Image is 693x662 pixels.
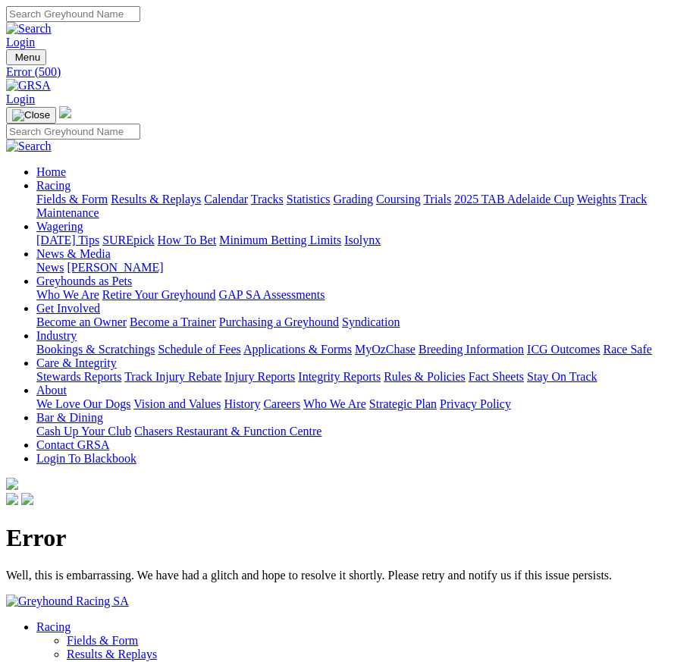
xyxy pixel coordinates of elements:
div: Racing [36,193,687,220]
a: Fields & Form [67,634,138,647]
a: Strategic Plan [369,397,437,410]
a: Applications & Forms [243,343,352,356]
a: Bookings & Scratchings [36,343,155,356]
a: Login [6,93,35,105]
a: Login [6,36,35,49]
a: Results & Replays [111,193,201,206]
p: Well, this is embarrassing. We have had a glitch and hope to resolve it shortly. Please retry and... [6,569,687,582]
a: Racing [36,620,71,633]
div: Wagering [36,234,687,247]
a: MyOzChase [355,343,415,356]
input: Search [6,6,140,22]
a: Fields & Form [36,193,108,206]
a: Who We Are [36,288,99,301]
a: Error (500) [6,65,687,79]
img: twitter.svg [21,493,33,505]
img: logo-grsa-white.png [59,106,71,118]
a: Track Injury Rebate [124,370,221,383]
a: Greyhounds as Pets [36,275,132,287]
button: Toggle navigation [6,49,46,65]
img: Greyhound Racing SA [6,595,129,608]
img: Search [6,22,52,36]
a: Calendar [204,193,248,206]
a: Results & Replays [67,648,157,660]
a: Bar & Dining [36,411,103,424]
img: GRSA [6,79,51,93]
a: About [36,384,67,397]
div: About [36,397,687,411]
a: Purchasing a Greyhound [219,315,339,328]
div: Care & Integrity [36,370,687,384]
a: Care & Integrity [36,356,117,369]
a: Schedule of Fees [158,343,240,356]
a: Rules & Policies [384,370,466,383]
a: News & Media [36,247,111,260]
a: Trials [423,193,451,206]
a: Isolynx [344,234,381,246]
a: Track Maintenance [36,193,647,219]
a: Integrity Reports [298,370,381,383]
a: Wagering [36,220,83,233]
div: Greyhounds as Pets [36,288,687,302]
a: Coursing [376,193,421,206]
a: Who We Are [303,397,366,410]
a: 2025 TAB Adelaide Cup [454,193,574,206]
img: facebook.svg [6,493,18,505]
h1: Error [6,524,687,552]
a: Industry [36,329,77,342]
a: Weights [577,193,616,206]
a: Retire Your Greyhound [102,288,216,301]
button: Toggle navigation [6,107,56,124]
input: Search [6,124,140,140]
a: We Love Our Dogs [36,397,130,410]
a: Vision and Values [133,397,221,410]
a: Contact GRSA [36,438,109,451]
a: Privacy Policy [440,397,511,410]
a: Stewards Reports [36,370,121,383]
a: How To Bet [158,234,217,246]
img: Close [12,109,50,121]
img: logo-grsa-white.png [6,478,18,490]
a: Tracks [251,193,284,206]
a: Chasers Restaurant & Function Centre [134,425,321,438]
a: ICG Outcomes [527,343,600,356]
img: Search [6,140,52,153]
a: Cash Up Your Club [36,425,131,438]
a: SUREpick [102,234,154,246]
a: [DATE] Tips [36,234,99,246]
a: Fact Sheets [469,370,524,383]
a: GAP SA Assessments [219,288,325,301]
a: Become a Trainer [130,315,216,328]
a: Statistics [287,193,331,206]
a: Careers [263,397,300,410]
a: Race Safe [603,343,651,356]
a: Minimum Betting Limits [219,234,341,246]
a: Racing [36,179,71,192]
a: News [36,261,64,274]
a: History [224,397,260,410]
a: Injury Reports [224,370,295,383]
a: Breeding Information [419,343,524,356]
a: Get Involved [36,302,100,315]
a: Grading [334,193,373,206]
div: News & Media [36,261,687,275]
div: Bar & Dining [36,425,687,438]
div: Get Involved [36,315,687,329]
a: Syndication [342,315,400,328]
a: Stay On Track [527,370,597,383]
div: Industry [36,343,687,356]
span: Menu [15,52,40,63]
a: Login To Blackbook [36,452,136,465]
a: [PERSON_NAME] [67,261,163,274]
a: Home [36,165,66,178]
a: Become an Owner [36,315,127,328]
